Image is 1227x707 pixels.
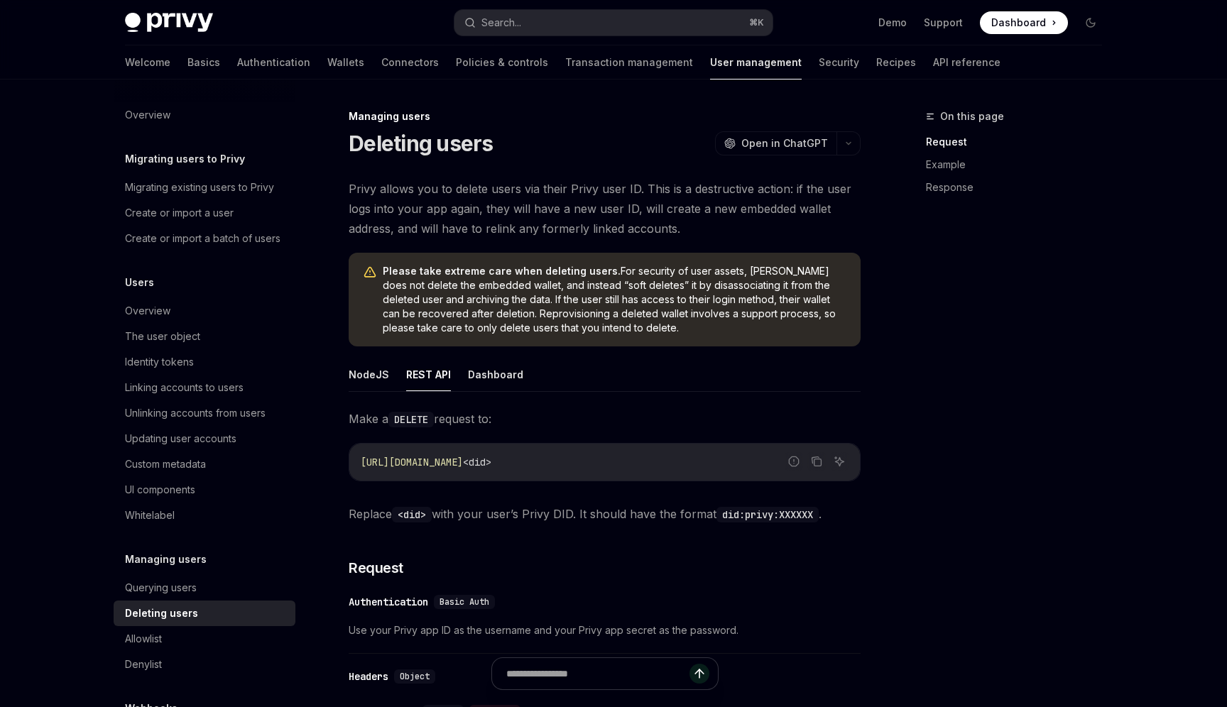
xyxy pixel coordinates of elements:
[980,11,1068,34] a: Dashboard
[114,200,295,226] a: Create or import a user
[114,626,295,652] a: Allowlist
[125,551,207,568] h5: Managing users
[114,324,295,349] a: The user object
[114,375,295,400] a: Linking accounts to users
[381,45,439,80] a: Connectors
[349,109,861,124] div: Managing users
[125,656,162,673] div: Denylist
[830,452,849,471] button: Ask AI
[349,622,861,639] span: Use your Privy app ID as the username and your Privy app secret as the password.
[125,630,162,647] div: Allowlist
[187,45,220,80] a: Basics
[749,17,764,28] span: ⌘ K
[125,274,154,291] h5: Users
[876,45,916,80] a: Recipes
[114,426,295,451] a: Updating user accounts
[125,204,234,221] div: Create or import a user
[716,507,819,522] code: did:privy:XXXXXX
[392,507,432,522] code: <did>
[349,409,861,429] span: Make a request to:
[125,106,170,124] div: Overview
[878,16,907,30] a: Demo
[237,45,310,80] a: Authentication
[114,601,295,626] a: Deleting users
[819,45,859,80] a: Security
[456,45,548,80] a: Policies & controls
[125,481,195,498] div: UI components
[125,150,245,168] h5: Migrating users to Privy
[454,10,773,35] button: Search...⌘K
[125,302,170,319] div: Overview
[924,16,963,30] a: Support
[1079,11,1102,34] button: Toggle dark mode
[363,265,377,280] svg: Warning
[125,353,194,371] div: Identity tokens
[114,652,295,677] a: Denylist
[114,349,295,375] a: Identity tokens
[741,136,828,150] span: Open in ChatGPT
[114,400,295,426] a: Unlinking accounts from users
[125,405,266,422] div: Unlinking accounts from users
[114,477,295,503] a: UI components
[125,45,170,80] a: Welcome
[991,16,1046,30] span: Dashboard
[125,605,198,622] div: Deleting users
[388,412,434,427] code: DELETE
[926,131,1113,153] a: Request
[125,230,280,247] div: Create or import a batch of users
[349,179,861,239] span: Privy allows you to delete users via their Privy user ID. This is a destructive action: if the us...
[689,664,709,684] button: Send message
[125,456,206,473] div: Custom metadata
[114,575,295,601] a: Querying users
[125,179,274,196] div: Migrating existing users to Privy
[114,451,295,477] a: Custom metadata
[565,45,693,80] a: Transaction management
[349,131,493,156] h1: Deleting users
[926,176,1113,199] a: Response
[125,13,213,33] img: dark logo
[710,45,802,80] a: User management
[114,503,295,528] a: Whitelabel
[327,45,364,80] a: Wallets
[114,298,295,324] a: Overview
[468,358,523,391] button: Dashboard
[125,579,197,596] div: Querying users
[406,358,451,391] button: REST API
[349,558,403,578] span: Request
[114,102,295,128] a: Overview
[349,504,861,524] span: Replace with your user’s Privy DID. It should have the format .
[926,153,1113,176] a: Example
[440,596,489,608] span: Basic Auth
[125,507,175,524] div: Whitelabel
[933,45,1000,80] a: API reference
[715,131,836,155] button: Open in ChatGPT
[481,14,521,31] div: Search...
[940,108,1004,125] span: On this page
[125,379,244,396] div: Linking accounts to users
[349,358,389,391] button: NodeJS
[383,265,621,277] strong: Please take extreme care when deleting users.
[463,456,491,468] span: <did>
[785,452,803,471] button: Report incorrect code
[114,226,295,251] a: Create or import a batch of users
[383,264,846,335] span: For security of user assets, [PERSON_NAME] does not delete the embedded wallet, and instead “soft...
[114,175,295,200] a: Migrating existing users to Privy
[807,452,826,471] button: Copy the contents from the code block
[125,430,236,447] div: Updating user accounts
[125,328,200,345] div: The user object
[361,456,463,468] span: [URL][DOMAIN_NAME]
[349,595,428,609] div: Authentication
